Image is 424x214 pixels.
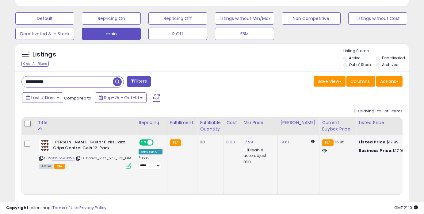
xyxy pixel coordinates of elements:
[148,28,207,40] button: R Off
[348,12,407,25] button: Listings without Cost
[335,139,345,145] span: 16.95
[200,139,219,145] div: 38
[243,139,253,145] a: 17.99
[6,205,29,211] strong: Copyright
[139,119,165,126] div: Repricing
[226,119,238,126] div: Cost
[82,28,141,40] button: main
[21,61,49,67] div: Clear All Filters
[39,164,53,169] span: All listings currently available for purchase on Amazon
[354,108,403,114] div: Displaying 1 to 1 of 1 items
[343,48,409,54] p: Listing States:
[31,95,55,101] span: Last 7 Days
[314,76,346,87] button: Save View
[170,139,181,146] small: FBA
[95,92,147,103] button: Sep-25 - Oct-01
[322,119,353,132] div: Current Buybox Price
[6,205,106,211] div: seller snap | |
[359,119,412,126] div: Listed Price
[148,12,207,25] button: Repricing Off
[153,140,162,145] span: OFF
[22,92,63,103] button: Last 7 Days
[39,139,52,152] img: 51I-4I75uyS._SL40_.jpg
[79,205,106,211] a: Privacy Policy
[226,139,235,145] a: 8.30
[280,119,317,126] div: [PERSON_NAME]
[139,156,162,169] div: Preset:
[376,76,403,87] button: Actions
[243,146,273,164] div: Disable auto adjust min
[127,76,151,87] button: Filters
[54,164,65,169] span: FBA
[170,119,195,126] div: Fulfillment
[52,205,78,211] a: Terms of Use
[139,149,162,154] div: Amazon AI *
[359,139,387,145] b: Listed Price:
[359,148,392,154] b: Business Price:
[200,119,221,132] div: Fulfillable Quantity
[82,12,141,25] button: Repricing On
[282,12,341,25] button: Non Competitive
[38,119,133,126] div: Title
[64,95,92,101] span: Compared to:
[349,62,371,67] label: Out of Stock
[349,55,360,60] label: Active
[243,119,275,126] div: Min Price
[52,156,74,161] a: B095G4PKW4
[359,139,410,145] div: $17.99
[322,139,333,146] small: FBA
[15,12,74,25] button: Default
[32,50,56,59] h5: Listings
[15,28,74,40] button: Deactivated & In Stock
[215,28,274,40] button: FBM
[104,95,139,101] span: Sep-25 - Oct-01
[140,140,147,145] span: ON
[75,156,131,161] span: | SKU: dava_jazz_pick_12p_FBA
[359,148,410,154] div: $17.99
[53,139,128,152] b: [PERSON_NAME] Guitar Picks Jazz Grips Control Gels 12-Pack
[394,205,418,211] span: 2025-10-9 21:10 GMT
[382,55,405,60] label: Deactivated
[350,78,370,84] span: Columns
[280,139,289,145] a: 19.61
[346,76,375,87] button: Columns
[39,139,131,168] div: ASIN:
[215,12,274,25] button: Listings without Min/Max
[382,62,399,67] label: Archived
